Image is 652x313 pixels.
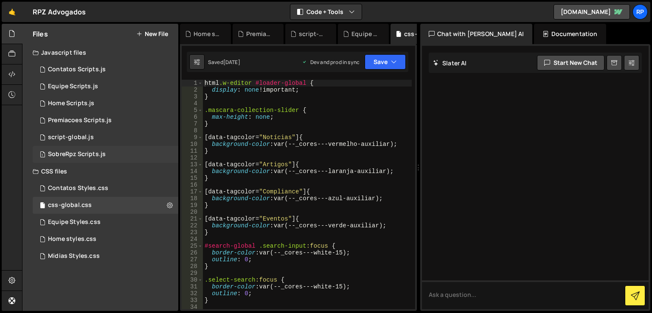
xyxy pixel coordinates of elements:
div: 9 [182,134,203,141]
div: Chat with [PERSON_NAME] AI [420,24,532,44]
div: 15522/41575.js [33,61,178,78]
div: 15522/41009.js [33,95,178,112]
div: Javascript files [22,44,178,61]
div: Dev and prod in sync [302,59,360,66]
div: Home Scripts.js [48,100,94,107]
div: 27 [182,256,203,263]
div: 25 [182,243,203,249]
div: Home styles.css [48,235,96,243]
div: Premiacoes Scripts.js [48,117,112,124]
div: 14 [182,168,203,175]
div: Equipe Styles.css [48,218,101,226]
div: 11 [182,148,203,154]
div: 15522/41263.js [33,146,178,163]
div: [DATE] [223,59,240,66]
div: css-global.css [404,30,431,38]
div: 15522/41625.css [33,248,178,265]
div: 15522/41581.css [33,180,178,197]
div: Home styles.css [194,30,221,38]
div: 23 [182,229,203,236]
div: Contatos Styles.css [48,184,108,192]
div: 1 [182,80,203,87]
div: 12 [182,154,203,161]
div: Documentation [534,24,606,44]
div: 13 [182,161,203,168]
div: 15522/41300.css [33,214,178,231]
div: Premiacoes Scripts.js [246,30,273,38]
div: 15522/41264.js [33,112,178,129]
div: Saved [208,59,240,66]
div: CSS files [22,163,178,180]
div: 15522/41276.js [33,78,178,95]
div: Equipe Styles.css [351,30,379,38]
div: 28 [182,263,203,270]
div: Contatos Scripts.js [48,66,106,73]
button: Start new chat [537,55,604,70]
div: Midias Styles.css [48,252,100,260]
h2: Files [33,29,48,39]
div: 31 [182,283,203,290]
div: 32 [182,290,203,297]
div: 15 [182,175,203,182]
a: RP [632,4,648,20]
a: [DOMAIN_NAME] [554,4,630,20]
div: 24 [182,236,203,243]
div: 19 [182,202,203,209]
div: css-global.css [48,201,92,209]
div: 34 [182,304,203,310]
div: script-global.js [299,30,326,38]
button: Save [365,54,406,70]
div: 16 [182,182,203,188]
div: 3 [182,93,203,100]
div: 5 [182,107,203,114]
span: 1 [40,152,45,159]
div: 8 [182,127,203,134]
div: 26 [182,249,203,256]
div: 15522/41260.js [33,129,178,146]
div: SobreRpz Scripts.js [48,151,106,158]
div: 10 [182,141,203,148]
div: 17 [182,188,203,195]
div: 6 [182,114,203,120]
div: 15522/41010.css [33,231,178,248]
div: 20 [182,209,203,215]
div: 21 [182,215,203,222]
div: 18 [182,195,203,202]
div: 33 [182,297,203,304]
button: New File [136,31,168,37]
div: Equipe Scripts.js [48,83,98,90]
div: 29 [182,270,203,277]
h2: Slater AI [433,59,467,67]
div: 2 [182,87,203,93]
div: 15522/41452.css [33,197,178,214]
div: RPZ Advogados [33,7,86,17]
div: 30 [182,277,203,283]
div: 7 [182,120,203,127]
div: 4 [182,100,203,107]
a: 🤙 [2,2,22,22]
div: script-global.js [48,134,94,141]
button: Code + Tools [290,4,362,20]
div: 22 [182,222,203,229]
